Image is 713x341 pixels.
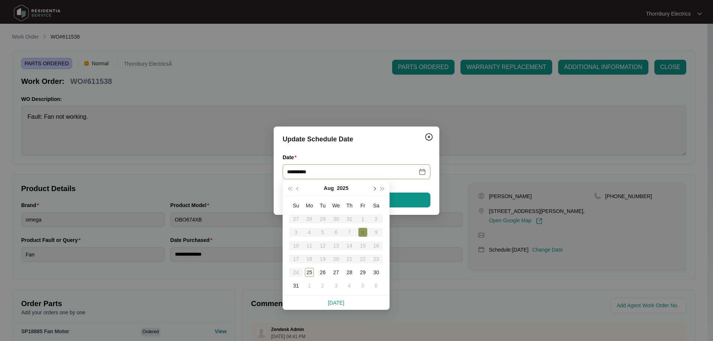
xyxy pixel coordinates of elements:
input: Date [287,168,417,176]
td: 2025-08-25 [303,266,316,279]
td: 2025-09-01 [303,279,316,292]
th: Su [289,199,303,212]
td: 2025-09-02 [316,279,329,292]
td: 2025-09-03 [329,279,343,292]
th: Sa [369,199,383,212]
img: closeCircle [424,132,433,141]
button: 2025 [337,181,348,196]
div: 3 [332,281,341,290]
div: 30 [372,268,381,277]
th: Tu [316,199,329,212]
th: We [329,199,343,212]
div: 27 [332,268,341,277]
td: 2025-09-04 [343,279,356,292]
th: Mo [303,199,316,212]
td: 2025-08-28 [343,266,356,279]
div: 28 [345,268,354,277]
div: 4 [345,281,354,290]
td: 2025-08-27 [329,266,343,279]
div: 1 [305,281,314,290]
td: 2025-08-31 [289,279,303,292]
th: Fr [356,199,369,212]
div: Update Schedule Date [283,134,430,144]
div: 26 [318,268,327,277]
td: 2025-08-26 [316,266,329,279]
div: 31 [292,281,300,290]
td: 2025-09-05 [356,279,369,292]
button: Aug [324,181,334,196]
div: 5 [358,281,367,290]
button: Close [423,131,435,143]
td: 2025-08-30 [369,266,383,279]
td: 2025-09-06 [369,279,383,292]
div: 29 [358,268,367,277]
div: 6 [372,281,381,290]
label: Date [283,154,300,161]
td: 2025-08-29 [356,266,369,279]
th: Th [343,199,356,212]
a: [DATE] [328,300,344,306]
div: 25 [305,268,314,277]
div: 2 [318,281,327,290]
